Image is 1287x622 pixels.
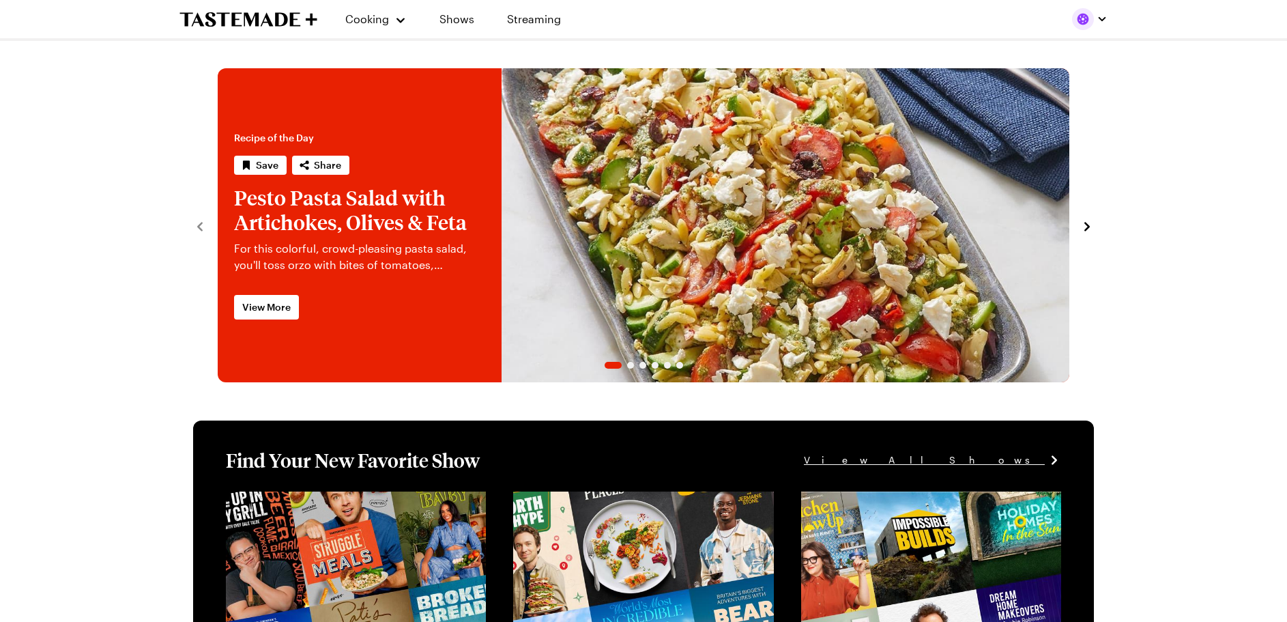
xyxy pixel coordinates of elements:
[1080,217,1094,234] button: navigate to next item
[801,493,987,506] a: View full content for [object Object]
[226,493,412,506] a: View full content for [object Object]
[234,156,287,175] button: Save recipe
[676,362,683,369] span: Go to slide 6
[627,362,634,369] span: Go to slide 2
[1072,8,1108,30] button: Profile picture
[639,362,646,369] span: Go to slide 3
[242,300,291,314] span: View More
[804,453,1061,468] a: View All Shows
[804,453,1045,468] span: View All Shows
[179,12,317,27] a: To Tastemade Home Page
[652,362,659,369] span: Go to slide 4
[1072,8,1094,30] img: Profile picture
[226,448,480,472] h1: Find Your New Favorite Show
[292,156,349,175] button: Share
[314,158,341,172] span: Share
[234,295,299,320] a: View More
[218,68,1069,382] div: 1 / 6
[605,362,622,369] span: Go to slide 1
[664,362,671,369] span: Go to slide 5
[193,217,207,234] button: navigate to previous item
[256,158,278,172] span: Save
[345,12,389,25] span: Cooking
[513,493,699,506] a: View full content for [object Object]
[345,3,407,36] button: Cooking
